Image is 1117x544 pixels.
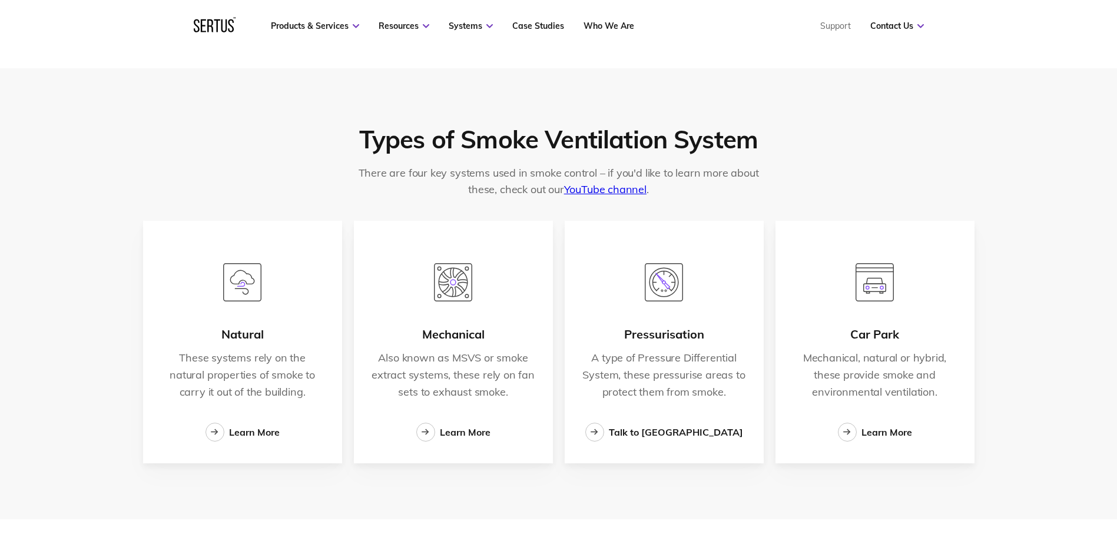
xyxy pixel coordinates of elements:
p: Mechanical, natural or hybrid, these provide smoke and environmental ventilation. [793,350,957,400]
a: Products & Services [271,21,359,31]
iframe: Chat Widget [905,407,1117,544]
img: mechanical.svg [434,263,472,301]
a: Who We Are [584,21,634,31]
p: There are four key systems used in smoke control – if you'd like to learn more about these, check... [347,165,770,198]
div: Learn More [229,426,280,438]
a: Learn More [416,423,490,442]
p: A type of Pressure Differential System, these pressurise areas to protect them from smoke. [582,350,746,400]
img: natural.svg [223,263,261,301]
div: Natural [221,327,264,341]
div: Mechanical [422,327,485,341]
div: Learn More [440,426,490,438]
a: Support [820,21,851,31]
div: Types of Smoke Ventilation System [359,125,758,154]
a: Case Studies [512,21,564,31]
a: Contact Us [870,21,924,31]
img: car-park.svg [856,263,894,301]
img: pressurisation-1.svg [645,263,683,301]
a: Resources [379,21,429,31]
div: Pressurisation [624,327,704,341]
a: Talk to [GEOGRAPHIC_DATA] [585,423,743,442]
p: Also known as MSVS or smoke extract systems, these rely on fan sets to exhaust smoke. [372,350,535,400]
a: Learn More [205,423,280,442]
a: YouTube channel [564,183,647,196]
div: Talk to [GEOGRAPHIC_DATA] [609,426,743,438]
p: These systems rely on the natural properties of smoke to carry it out of the building. [161,350,324,400]
a: Learn More [838,423,912,442]
div: Learn More [861,426,912,438]
a: Systems [449,21,493,31]
div: Car Park [850,327,899,341]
